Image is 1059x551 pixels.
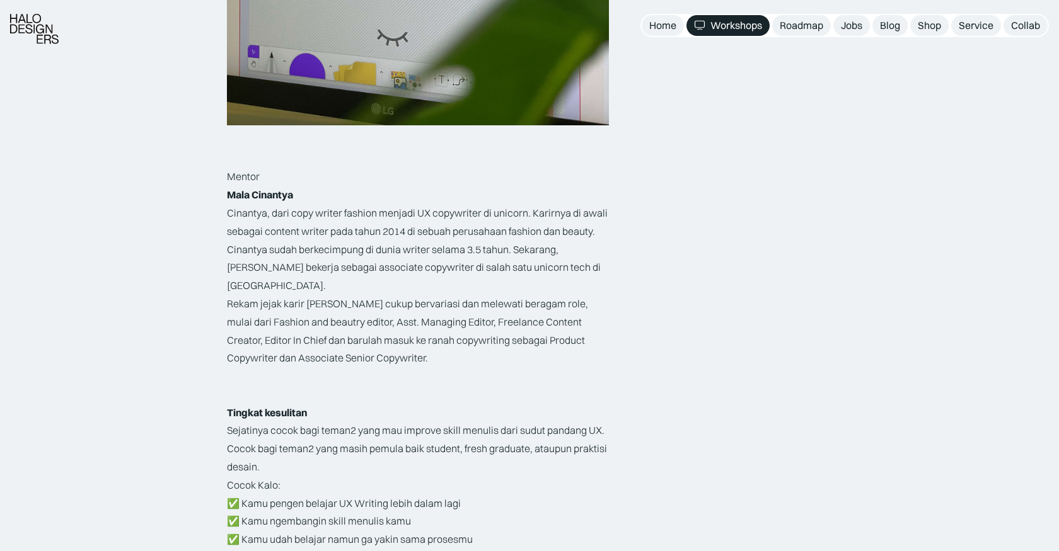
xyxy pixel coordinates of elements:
[780,19,823,32] div: Roadmap
[710,19,762,32] div: Workshops
[227,188,293,201] strong: Mala Cinantya
[959,19,993,32] div: Service
[227,204,609,295] p: Cinantya, dari copy writer fashion menjadi UX copywriter di unicorn. Karirnya di awali sebagai co...
[951,15,1001,36] a: Service
[227,367,609,385] p: ‍
[227,168,609,186] p: Mentor
[642,15,684,36] a: Home
[833,15,870,36] a: Jobs
[1004,15,1048,36] a: Collab
[872,15,908,36] a: Blog
[880,19,900,32] div: Blog
[918,19,941,32] div: Shop
[686,15,770,36] a: Workshops
[910,15,949,36] a: Shop
[227,150,609,168] p: ‍
[227,295,609,367] p: Rekam jejak karir [PERSON_NAME] cukup bervariasi dan melewati beragam role, mulai dari Fashion an...
[227,421,609,475] p: Sejatinya cocok bagi teman2 yang mau improve skill menulis dari sudut pandang UX. Cocok bagi tema...
[227,406,307,419] strong: Tingkat kesulitan
[649,19,676,32] div: Home
[772,15,831,36] a: Roadmap
[841,19,862,32] div: Jobs
[227,132,609,150] p: ‍
[1011,19,1040,32] div: Collab
[227,385,609,404] p: ‍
